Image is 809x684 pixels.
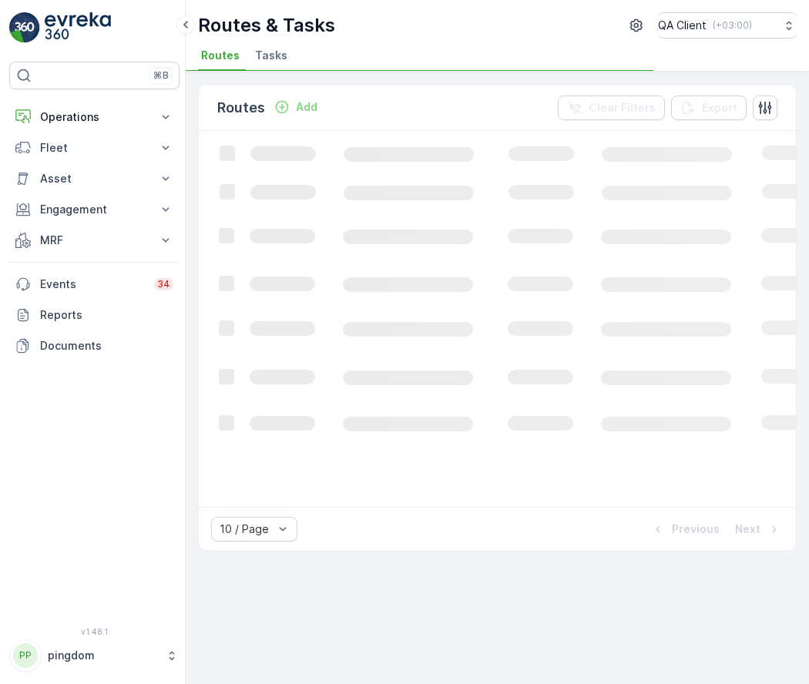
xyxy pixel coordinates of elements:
button: Clear Filters [558,96,665,120]
p: Documents [40,338,173,354]
img: logo [9,12,40,43]
p: Next [735,521,760,537]
p: Operations [40,109,149,125]
button: Operations [9,102,180,132]
p: Previous [672,521,720,537]
button: MRF [9,225,180,256]
button: Previous [649,520,721,538]
button: Next [733,520,784,538]
p: Routes & Tasks [198,13,335,38]
a: Events34 [9,269,180,300]
span: v 1.48.1 [9,627,180,636]
span: Routes [201,48,240,63]
p: QA Client [658,18,707,33]
div: PP [13,643,38,668]
p: Reports [40,307,173,323]
p: Engagement [40,202,149,217]
button: Add [268,98,324,116]
a: Documents [9,330,180,361]
p: Routes [217,97,265,119]
p: Asset [40,171,149,186]
button: Fleet [9,132,180,163]
button: Engagement [9,194,180,225]
button: QA Client(+03:00) [658,12,797,39]
img: logo_light-DOdMpM7g.png [45,12,111,43]
a: Reports [9,300,180,330]
button: PPpingdom [9,639,180,672]
p: Fleet [40,140,149,156]
span: Tasks [255,48,287,63]
p: MRF [40,233,149,248]
button: Export [671,96,747,120]
button: Asset [9,163,180,194]
p: Events [40,277,145,292]
p: pingdom [48,648,158,663]
p: ⌘B [153,69,169,82]
p: Add [296,99,317,115]
p: Clear Filters [589,100,656,116]
p: Export [702,100,737,116]
p: ( +03:00 ) [713,19,752,32]
p: 34 [157,278,170,290]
